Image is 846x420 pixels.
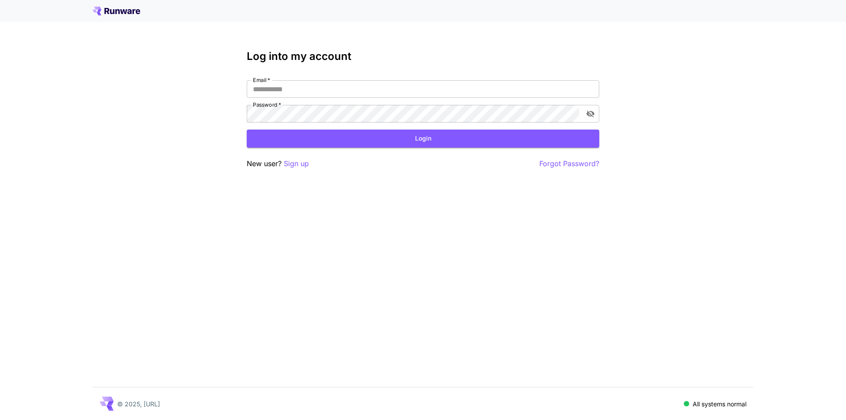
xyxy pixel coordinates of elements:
p: © 2025, [URL] [117,399,160,409]
button: Login [247,130,599,148]
h3: Log into my account [247,50,599,63]
label: Email [253,76,270,84]
p: All systems normal [693,399,746,409]
button: toggle password visibility [583,106,598,122]
p: New user? [247,158,309,169]
button: Forgot Password? [539,158,599,169]
button: Sign up [284,158,309,169]
label: Password [253,101,281,108]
